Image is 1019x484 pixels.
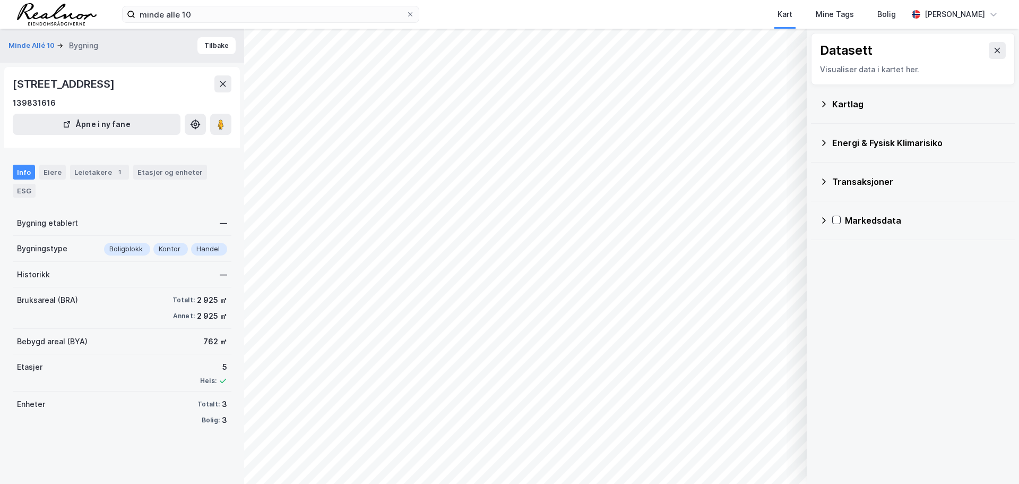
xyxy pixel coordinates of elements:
div: Kartlag [832,98,1006,111]
div: Bruksareal (BRA) [17,294,78,307]
div: 762 ㎡ [203,335,227,348]
div: Totalt: [197,400,220,409]
div: Enheter [17,398,45,411]
div: ESG [13,184,36,198]
iframe: Chat Widget [966,433,1019,484]
button: Minde Allé 10 [8,40,57,51]
div: Kontrollprogram for chat [966,433,1019,484]
div: Datasett [820,42,873,59]
div: — [220,217,227,230]
div: Transaksjoner [832,175,1006,188]
div: 3 [222,414,227,427]
div: Kart [778,8,792,21]
div: Annet: [173,312,195,320]
div: Energi & Fysisk Klimarisiko [832,137,1006,149]
div: Leietakere [70,165,129,180]
div: Markedsdata [845,214,1006,227]
div: [PERSON_NAME] [925,8,985,21]
div: Eiere [39,165,66,180]
div: 2 925 ㎡ [197,294,227,307]
div: — [220,268,227,281]
div: Historikk [17,268,50,281]
div: Bygning etablert [17,217,78,230]
div: Mine Tags [816,8,854,21]
div: Info [13,165,35,180]
div: [STREET_ADDRESS] [13,75,117,92]
div: Etasjer og enheter [137,167,203,177]
div: 3 [222,398,227,411]
div: 5 [200,361,227,373]
div: Heis: [200,377,217,385]
div: 1 [114,167,125,177]
button: Tilbake [197,37,236,54]
img: realnor-logo.934646d98de889bb5806.png [17,3,97,26]
div: Totalt: [172,296,195,304]
div: Bygning [69,39,98,52]
div: 2 925 ㎡ [197,310,227,322]
div: Etasjer [17,361,42,373]
input: Søk på adresse, matrikkel, gårdeiere, leietakere eller personer [135,6,406,22]
div: Bolig: [202,416,220,424]
div: 139831616 [13,97,56,109]
button: Åpne i ny fane [13,114,180,135]
div: Bygningstype [17,242,67,255]
div: Bebygd areal (BYA) [17,335,88,348]
div: Visualiser data i kartet her. [820,63,1006,76]
div: Bolig [877,8,896,21]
